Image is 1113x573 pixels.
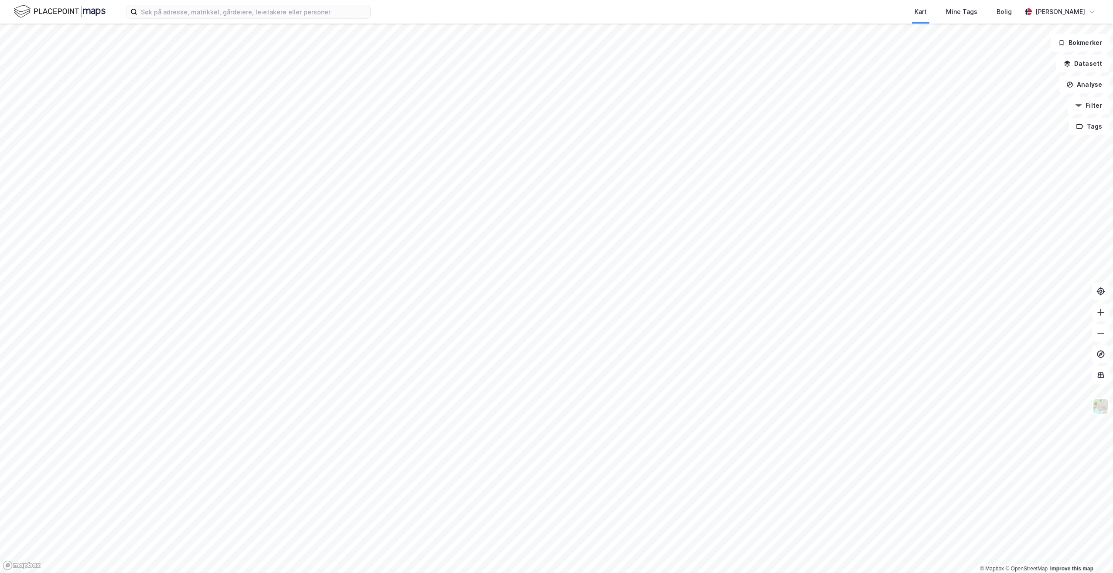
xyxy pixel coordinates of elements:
button: Tags [1069,118,1110,135]
img: logo.f888ab2527a4732fd821a326f86c7f29.svg [14,4,106,19]
div: Kontrollprogram for chat [1069,531,1113,573]
iframe: Chat Widget [1069,531,1113,573]
div: Bolig [997,7,1012,17]
a: OpenStreetMap [1005,566,1048,572]
a: Improve this map [1050,566,1093,572]
input: Søk på adresse, matrikkel, gårdeiere, leietakere eller personer [137,5,370,18]
div: Kart [915,7,927,17]
div: [PERSON_NAME] [1035,7,1085,17]
button: Bokmerker [1051,34,1110,51]
a: Mapbox [980,566,1004,572]
div: Mine Tags [946,7,977,17]
button: Analyse [1059,76,1110,93]
button: Filter [1068,97,1110,114]
button: Datasett [1056,55,1110,72]
img: Z [1093,398,1109,415]
a: Mapbox homepage [3,560,41,570]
